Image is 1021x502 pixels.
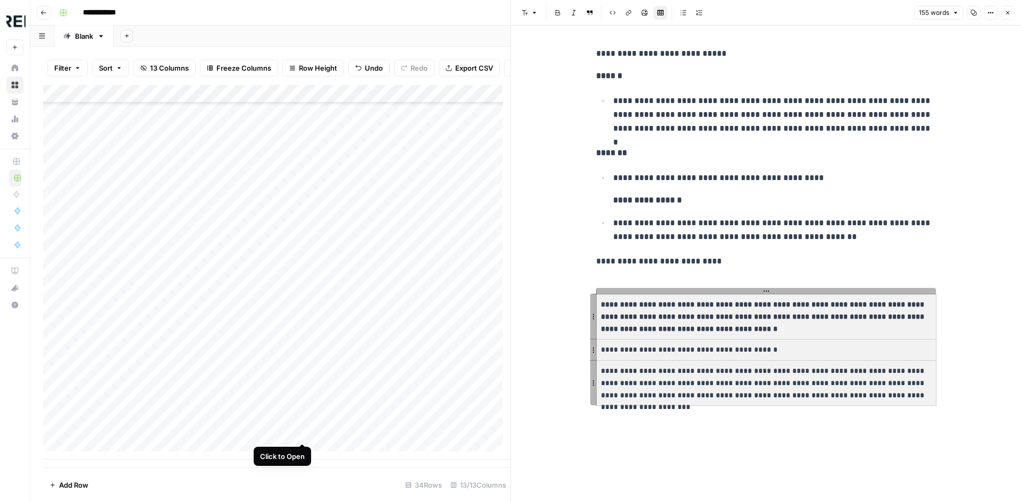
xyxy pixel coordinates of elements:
a: Blank [54,25,114,47]
span: Add Row [59,480,88,490]
button: What's new? [6,279,23,296]
div: What's new? [7,280,23,296]
button: 13 Columns [133,59,196,76]
span: Undo [365,63,383,73]
img: Threepipe Reply Logo [6,12,26,31]
button: Undo [348,59,390,76]
span: Row Height [299,63,337,73]
a: Browse [6,76,23,93]
div: 34 Rows [401,477,446,494]
a: Settings [6,127,23,144]
button: Freeze Columns [200,59,278,76]
a: Home [6,59,23,76]
span: Redo [411,63,428,73]
button: Workspace: Threepipe Reply [6,8,23,35]
a: Usage [6,110,23,127]
span: Sort [99,63,113,73]
button: Filter [47,59,88,76]
button: 155 words [914,6,964,20]
button: Add Row [43,477,95,494]
button: Help + Support [6,296,23,313]
a: AirOps Academy [6,262,23,279]
span: Export CSV [455,63,493,73]
span: Freeze Columns [216,63,271,73]
button: Redo [394,59,434,76]
div: 13/13 Columns [446,477,510,494]
a: Your Data [6,93,23,110]
button: Sort [92,59,129,76]
span: Filter [54,63,71,73]
button: Export CSV [439,59,500,76]
div: Blank [75,31,93,41]
div: Click to Open [260,451,305,462]
span: 155 words [919,8,949,18]
span: 13 Columns [150,63,189,73]
button: Row Height [282,59,344,76]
